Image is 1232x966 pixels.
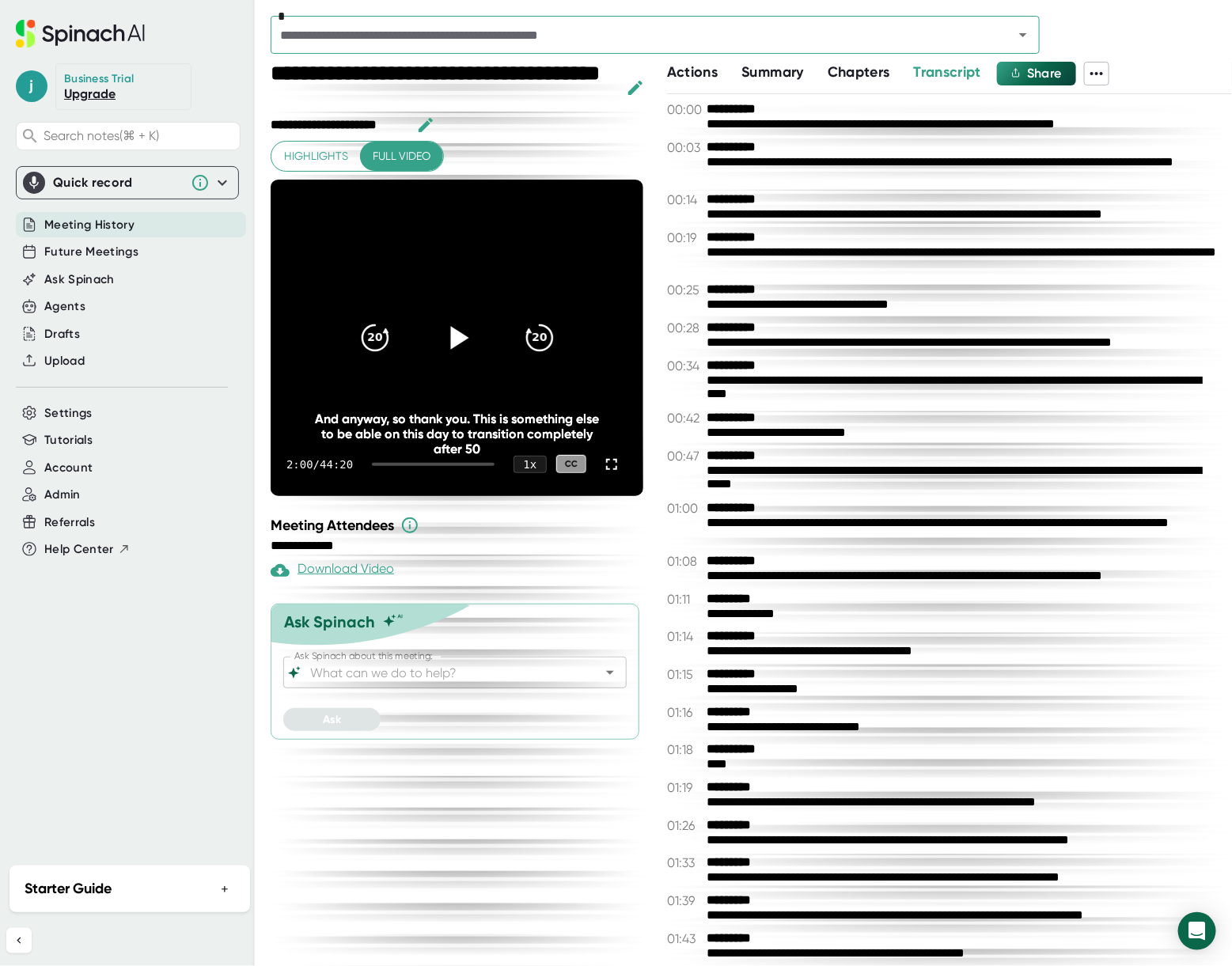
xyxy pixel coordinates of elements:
button: Ask Spinach [44,271,115,289]
button: Collapse sidebar [6,928,32,953]
button: Admin [44,486,81,504]
button: Open [1012,24,1034,46]
input: What can we do to help? [307,661,575,684]
button: Highlights [271,142,361,171]
div: CC [556,455,586,473]
div: 1 x [514,456,547,473]
button: Agents [44,297,85,316]
button: Ask [283,708,381,731]
span: j [16,70,47,102]
button: Tutorials [44,431,93,449]
button: Transcript [914,62,982,83]
div: 2:00 / 44:20 [286,458,353,471]
div: Quick record [53,175,183,191]
button: Open [599,661,621,684]
span: Ask [323,713,341,726]
div: Open Intercom Messenger [1178,912,1216,950]
span: 01:14 [667,629,703,644]
button: Help Center [44,540,131,559]
div: And anyway, so thank you. This is something else to be able on this day to transition completely ... [308,411,606,456]
span: 00:34 [667,358,703,373]
button: Meeting History [44,216,135,234]
span: Actions [667,63,718,81]
button: Settings [44,404,93,422]
button: Account [44,459,93,477]
span: 01:18 [667,742,703,757]
span: Summary [741,63,803,81]
span: Share [1027,66,1062,81]
button: Full video [360,142,443,171]
a: Upgrade [64,86,116,101]
span: 01:15 [667,667,703,682]
span: 00:14 [667,192,703,207]
span: Transcript [914,63,982,81]
div: Business Trial [64,72,137,86]
div: Meeting Attendees [271,516,647,535]
span: 01:39 [667,893,703,908]
button: Chapters [828,62,890,83]
span: 01:33 [667,855,703,870]
button: Future Meetings [44,243,138,261]
button: Summary [741,62,803,83]
span: 00:03 [667,140,703,155]
div: Download Video [271,561,394,580]
span: 00:47 [667,449,703,464]
h2: Starter Guide [25,878,112,900]
button: Drafts [44,325,80,343]
button: Share [997,62,1076,85]
span: 01:26 [667,818,703,833]
button: Actions [667,62,718,83]
span: 01:16 [667,705,703,720]
button: Upload [44,352,85,370]
span: 00:19 [667,230,703,245]
button: + [214,877,235,900]
span: 00:42 [667,411,703,426]
span: Highlights [284,146,348,166]
span: Full video [373,146,430,166]
span: Help Center [44,540,114,559]
span: 00:28 [667,320,703,335]
span: 00:00 [667,102,703,117]
span: 01:00 [667,501,703,516]
div: Ask Spinach [284,612,375,631]
span: Search notes (⌘ + K) [44,128,236,143]
span: 00:25 [667,282,703,297]
div: Quick record [23,167,232,199]
span: 01:08 [667,554,703,569]
span: Chapters [828,63,890,81]
span: 01:11 [667,592,703,607]
button: Referrals [44,513,95,532]
span: 01:43 [667,931,703,946]
span: 01:19 [667,780,703,795]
